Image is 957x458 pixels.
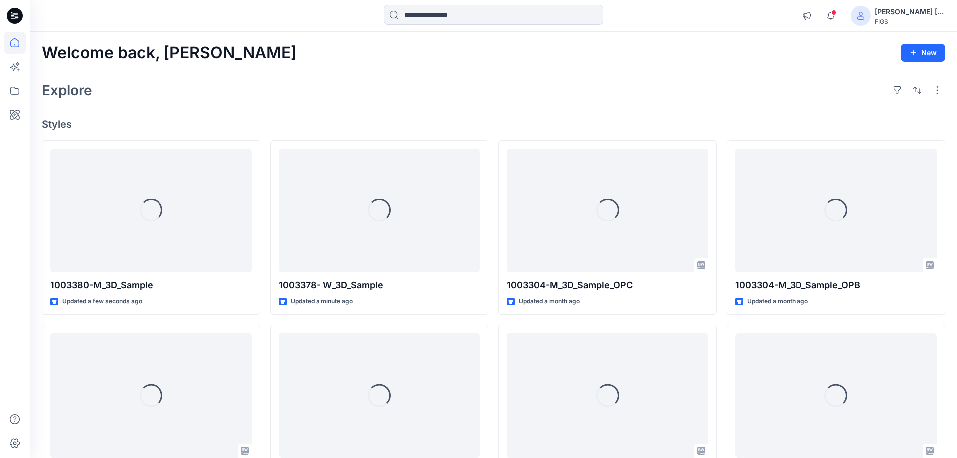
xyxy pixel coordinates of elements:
button: New [901,44,945,62]
h2: Explore [42,82,92,98]
h4: Styles [42,118,945,130]
svg: avatar [857,12,865,20]
p: 1003304-M_3D_Sample_OPC [507,278,708,292]
p: 1003378- W_3D_Sample [279,278,480,292]
p: Updated a month ago [519,296,580,306]
p: Updated a month ago [747,296,808,306]
h2: Welcome back, [PERSON_NAME] [42,44,297,62]
p: 1003304-M_3D_Sample_OPB [735,278,937,292]
p: Updated a few seconds ago [62,296,142,306]
div: FIGS [875,18,945,25]
div: [PERSON_NAME] [PERSON_NAME] [875,6,945,18]
p: Updated a minute ago [291,296,353,306]
p: 1003380-M_3D_Sample [50,278,252,292]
